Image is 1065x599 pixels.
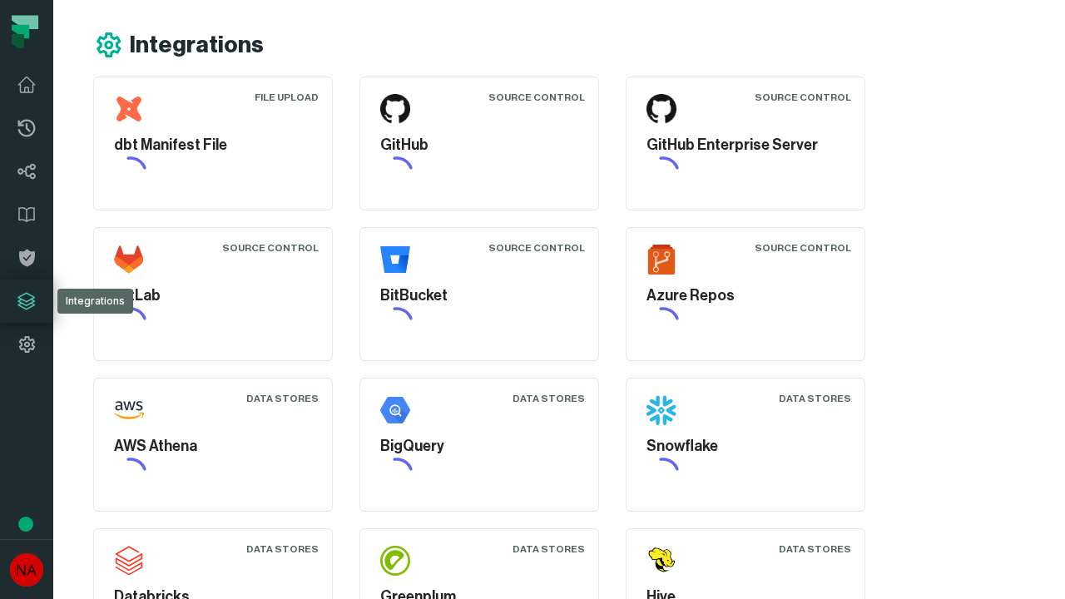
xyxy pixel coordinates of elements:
[114,285,312,307] h5: GitLab
[646,435,845,458] h5: Snowflake
[246,392,319,405] div: Data Stores
[380,395,410,425] img: BigQuery
[130,31,264,60] h1: Integrations
[488,91,585,104] div: Source Control
[488,241,585,255] div: Source Control
[779,542,851,556] div: Data Stores
[57,289,133,314] div: Integrations
[222,241,319,255] div: Source Control
[646,395,676,425] img: Snowflake
[18,517,33,532] div: Tooltip anchor
[646,134,845,156] h5: GitHub Enterprise Server
[779,392,851,405] div: Data Stores
[380,245,410,275] img: BitBucket
[10,553,43,587] img: avatar of No Repos Account
[755,241,851,255] div: Source Control
[380,435,578,458] h5: BigQuery
[255,91,319,104] div: File Upload
[513,542,585,556] div: Data Stores
[114,134,312,156] h5: dbt Manifest File
[646,94,676,124] img: GitHub Enterprise Server
[114,94,144,124] img: dbt Manifest File
[513,392,585,405] div: Data Stores
[646,285,845,307] h5: Azure Repos
[755,91,851,104] div: Source Control
[380,546,410,576] img: Greenplum
[380,94,410,124] img: GitHub
[114,546,144,576] img: Databricks
[246,542,319,556] div: Data Stores
[380,134,578,156] h5: GitHub
[114,245,144,275] img: GitLab
[114,435,312,458] h5: AWS Athena
[114,395,144,425] img: AWS Athena
[646,546,676,576] img: Hive
[380,285,578,307] h5: BitBucket
[646,245,676,275] img: Azure Repos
